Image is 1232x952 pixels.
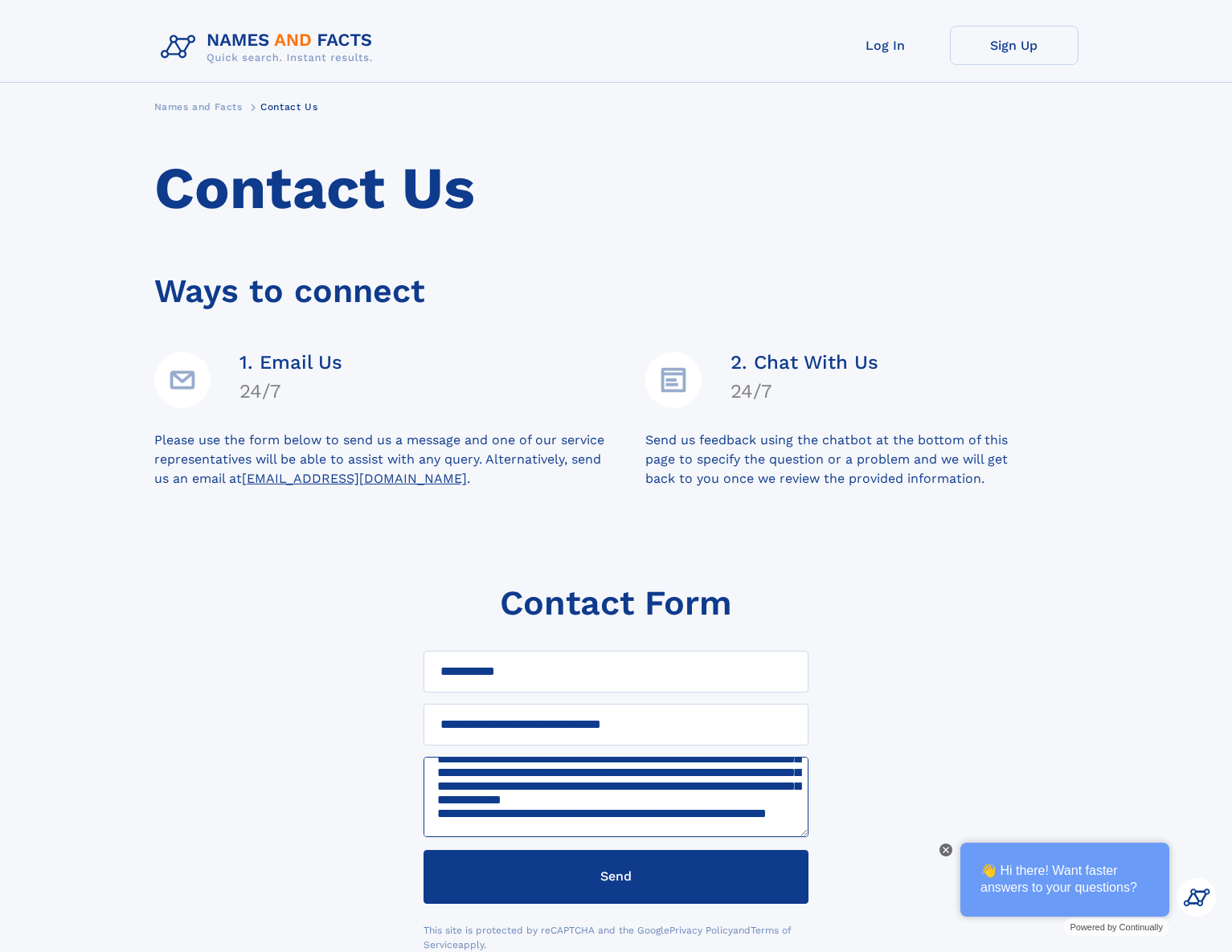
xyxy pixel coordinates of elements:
[242,471,467,486] a: [EMAIL_ADDRESS][DOMAIN_NAME]
[154,250,1079,317] div: Ways to connect
[645,352,702,408] img: Details Icon
[950,26,1079,65] a: Sign Up
[424,925,792,950] a: Terms of Service
[1063,918,1169,936] a: Powered by Continually
[154,431,645,488] div: Please use the form below to send us a message and one of our service representatives will be abl...
[645,431,1079,488] div: Send us feedback using the chatbot at the bottom of this page to specify the question or a proble...
[424,923,808,952] div: This site is protected by reCAPTCHA and the Google and apply.
[1177,878,1216,917] img: Kevin
[500,583,732,623] h1: Contact Form
[943,847,949,853] img: Close
[424,850,808,904] button: Send
[154,352,211,408] img: Email Address Icon
[154,26,386,69] img: Logo Names and Facts
[731,380,878,402] h4: 24/7
[960,843,1169,917] div: 👋 Hi there! Want faster answers to your questions?
[669,925,733,936] a: Privacy Policy
[821,26,950,65] a: Log In
[1070,922,1163,932] span: Powered by Continually
[239,380,342,402] h4: 24/7
[239,351,342,374] h4: 1. Email Us
[154,155,1079,223] h1: Contact Us
[154,96,243,116] a: Names and Facts
[731,351,878,374] h4: 2. Chat With Us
